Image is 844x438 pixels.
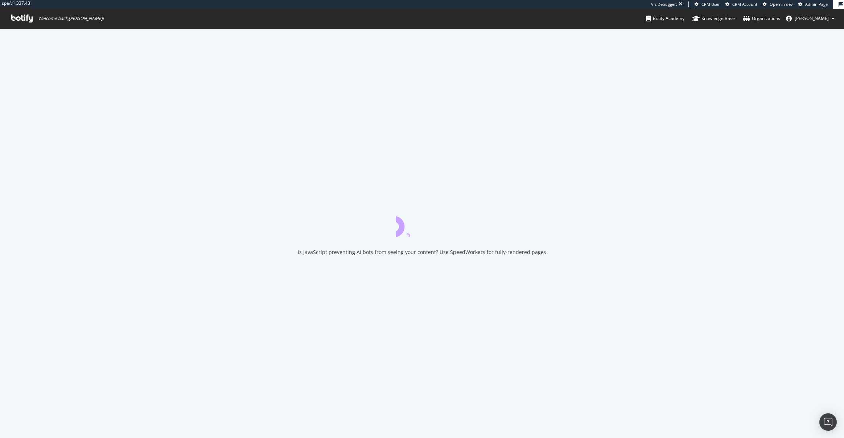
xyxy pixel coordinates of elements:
[770,1,793,7] span: Open in dev
[646,9,684,28] a: Botify Academy
[780,13,840,24] button: [PERSON_NAME]
[298,249,546,256] div: Is JavaScript preventing AI bots from seeing your content? Use SpeedWorkers for fully-rendered pages
[396,211,448,237] div: animation
[695,1,720,7] a: CRM User
[763,1,793,7] a: Open in dev
[798,1,828,7] a: Admin Page
[646,15,684,22] div: Botify Academy
[725,1,757,7] a: CRM Account
[692,15,735,22] div: Knowledge Base
[819,413,837,431] div: Open Intercom Messenger
[732,1,757,7] span: CRM Account
[651,1,677,7] div: Viz Debugger:
[805,1,828,7] span: Admin Page
[38,16,104,21] span: Welcome back, [PERSON_NAME] !
[795,15,829,21] span: adrianna
[743,15,780,22] div: Organizations
[701,1,720,7] span: CRM User
[692,9,735,28] a: Knowledge Base
[743,9,780,28] a: Organizations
